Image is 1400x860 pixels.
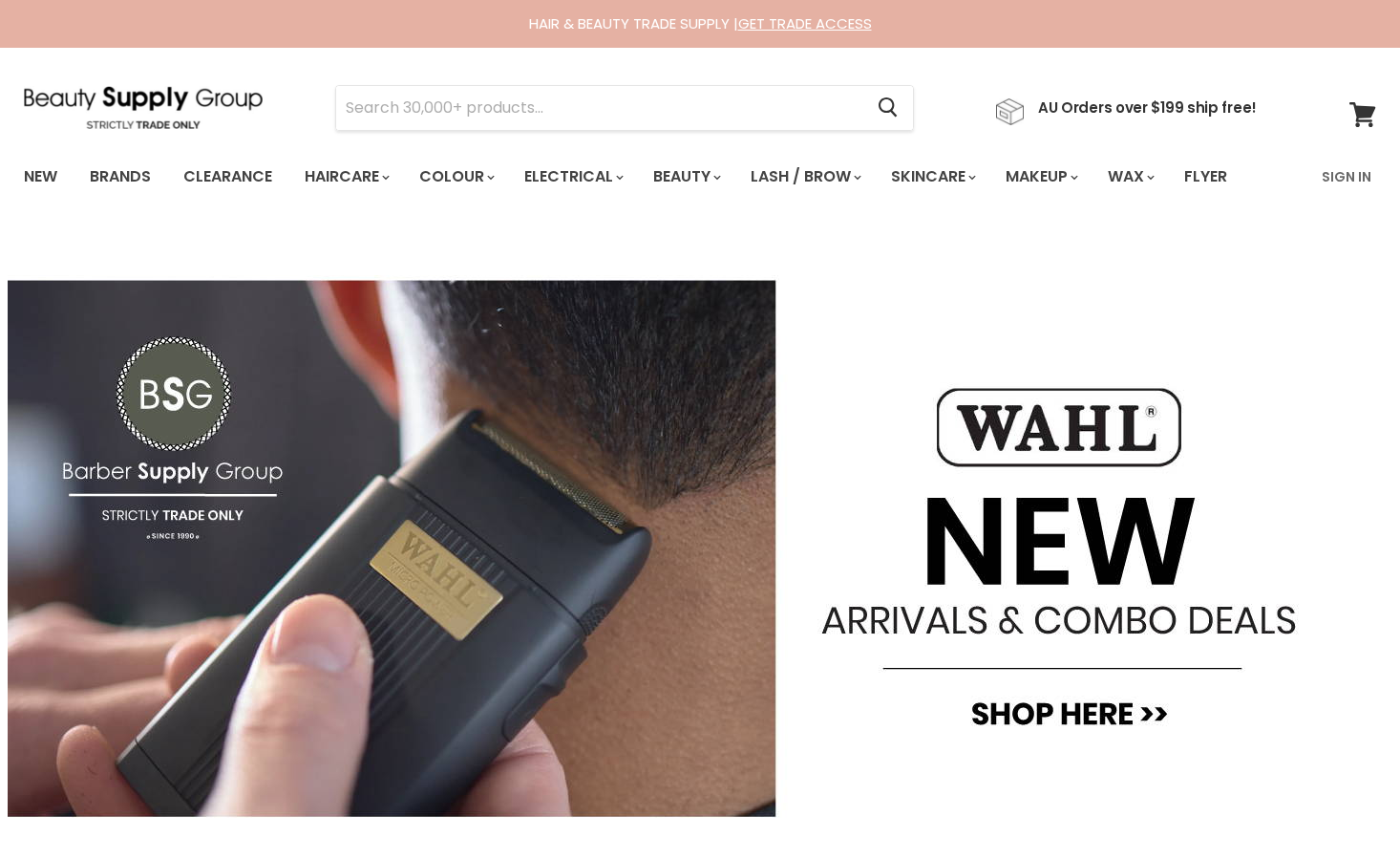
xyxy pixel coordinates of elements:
[877,157,987,197] a: Skincare
[10,157,72,197] a: New
[510,157,635,197] a: Electrical
[736,157,873,197] a: Lash / Brow
[862,86,913,130] button: Search
[75,157,165,197] a: Brands
[10,149,1276,204] ul: Main menu
[1093,157,1166,197] a: Wax
[405,157,506,197] a: Colour
[738,13,872,33] a: GET TRADE ACCESS
[1310,157,1383,197] a: Sign In
[991,157,1090,197] a: Makeup
[335,85,914,131] form: Product
[1170,157,1241,197] a: Flyer
[639,157,732,197] a: Beauty
[290,157,401,197] a: Haircare
[336,86,862,130] input: Search
[169,157,286,197] a: Clearance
